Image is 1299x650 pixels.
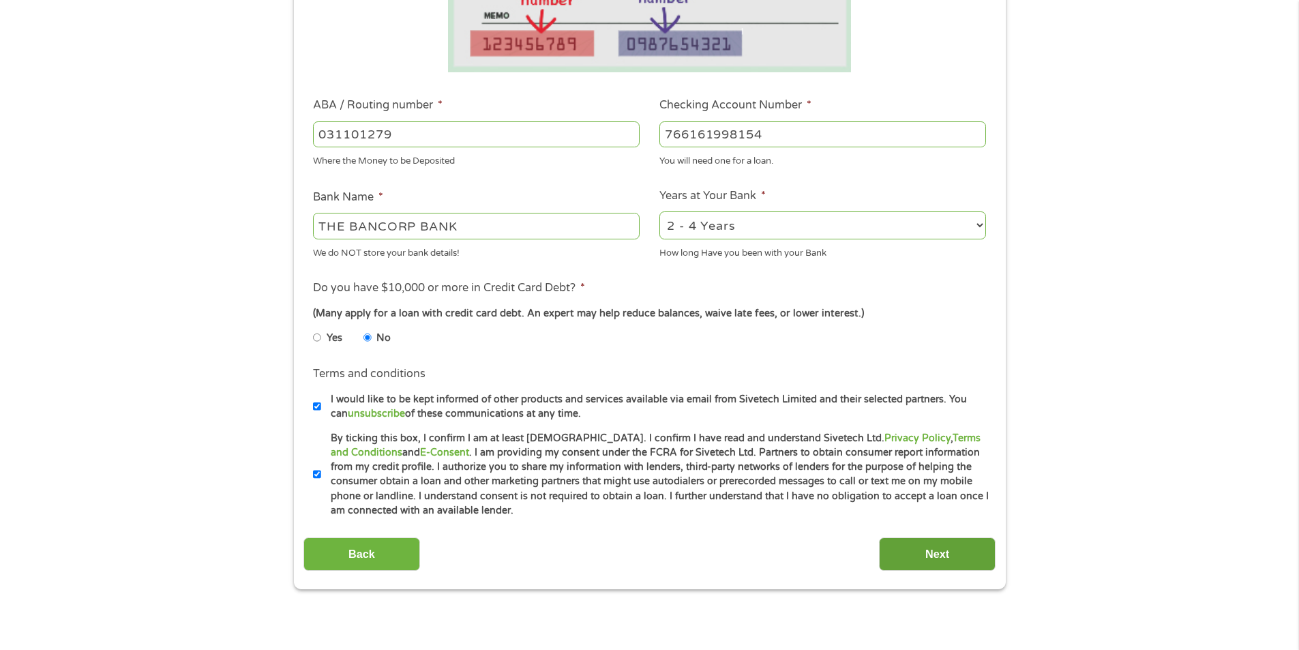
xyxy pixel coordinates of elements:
[313,190,383,205] label: Bank Name
[659,150,986,168] div: You will need one for a loan.
[321,392,990,422] label: I would like to be kept informed of other products and services available via email from Sivetech...
[884,432,951,444] a: Privacy Policy
[327,331,342,346] label: Yes
[659,241,986,260] div: How long Have you been with your Bank
[331,432,981,458] a: Terms and Conditions
[313,121,640,147] input: 263177916
[313,281,585,295] label: Do you have $10,000 or more in Credit Card Debt?
[313,367,425,381] label: Terms and conditions
[879,537,996,571] input: Next
[313,306,985,321] div: (Many apply for a loan with credit card debt. An expert may help reduce balances, waive late fees...
[348,408,405,419] a: unsubscribe
[303,537,420,571] input: Back
[659,98,811,113] label: Checking Account Number
[659,189,766,203] label: Years at Your Bank
[313,150,640,168] div: Where the Money to be Deposited
[659,121,986,147] input: 345634636
[321,431,990,518] label: By ticking this box, I confirm I am at least [DEMOGRAPHIC_DATA]. I confirm I have read and unders...
[313,98,443,113] label: ABA / Routing number
[376,331,391,346] label: No
[420,447,469,458] a: E-Consent
[313,241,640,260] div: We do NOT store your bank details!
